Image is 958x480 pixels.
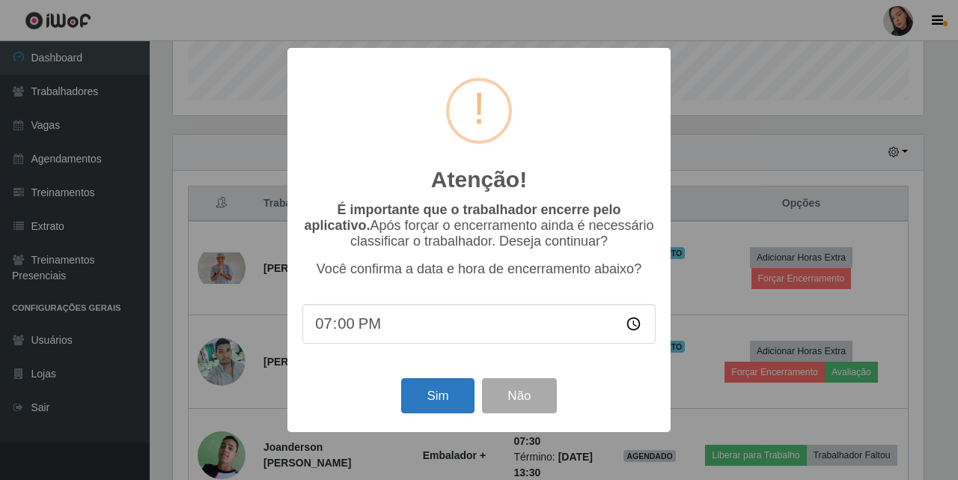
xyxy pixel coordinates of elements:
[431,166,527,193] h2: Atenção!
[482,378,556,413] button: Não
[302,202,656,249] p: Após forçar o encerramento ainda é necessário classificar o trabalhador. Deseja continuar?
[304,202,620,233] b: É importante que o trabalhador encerre pelo aplicativo.
[401,378,474,413] button: Sim
[302,261,656,277] p: Você confirma a data e hora de encerramento abaixo?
